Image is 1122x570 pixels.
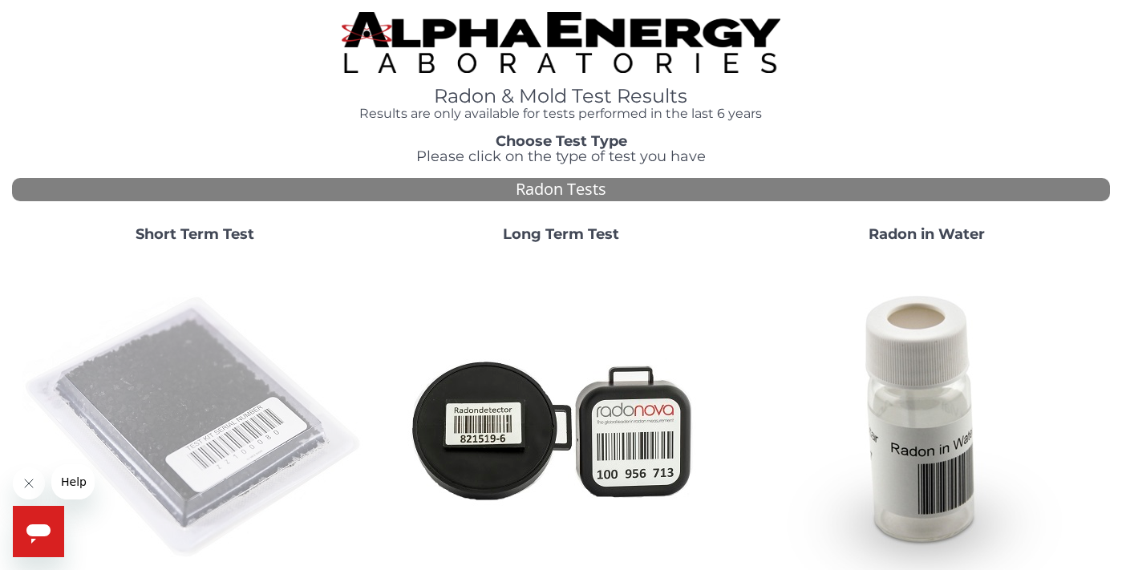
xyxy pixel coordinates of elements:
[342,107,781,121] h4: Results are only available for tests performed in the last 6 years
[51,464,95,499] iframe: Message from company
[136,225,254,243] strong: Short Term Test
[496,132,627,150] strong: Choose Test Type
[869,225,985,243] strong: Radon in Water
[13,506,64,557] iframe: Button to launch messaging window
[13,467,45,499] iframe: Close message
[342,86,781,107] h1: Radon & Mold Test Results
[12,178,1110,201] div: Radon Tests
[416,148,706,165] span: Please click on the type of test you have
[342,12,781,73] img: TightCrop.jpg
[503,225,619,243] strong: Long Term Test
